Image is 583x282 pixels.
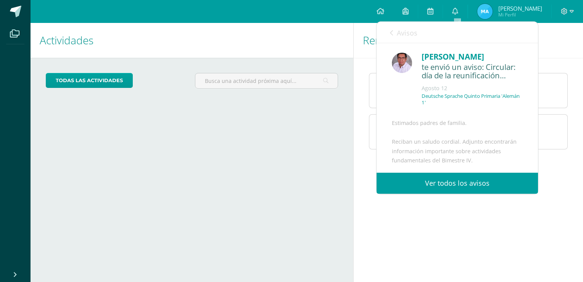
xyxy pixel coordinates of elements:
div: te envió un aviso: Circular: día de la reunificación alemana [422,63,523,81]
span: Mi Perfil [498,11,542,18]
input: Busca una actividad próxima aquí... [195,73,338,88]
h1: Actividades [40,23,344,58]
a: todas las Actividades [46,73,133,88]
span: Avisos [397,28,417,37]
a: Ver todos los avisos [377,173,538,194]
div: Agosto 12 [422,84,523,92]
span: [PERSON_NAME] [498,5,542,12]
img: 56876035ece4aefce0fc5cde0b87842c.png [392,53,412,73]
p: Deutsche Sprache Quinto Primaria 'Alemán 1' [422,93,523,106]
h1: Rendimiento de mis hijos [363,23,574,58]
div: [PERSON_NAME] [422,51,523,63]
img: 41c609d28b17aa9c7118fd036947e6fc.png [477,4,493,19]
